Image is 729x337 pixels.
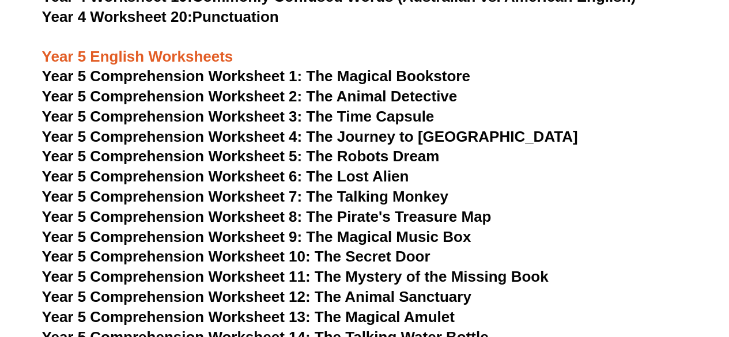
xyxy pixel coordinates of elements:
[42,308,455,325] a: Year 5 Comprehension Worksheet 13: The Magical Amulet
[42,147,440,165] a: Year 5 Comprehension Worksheet 5: The Robots Dream
[42,28,688,67] h3: Year 5 English Worksheets
[42,88,458,105] a: Year 5 Comprehension Worksheet 2: The Animal Detective
[42,268,549,285] a: Year 5 Comprehension Worksheet 11: The Mystery of the Missing Book
[42,168,409,185] a: Year 5 Comprehension Worksheet 6: The Lost Alien
[42,8,192,25] span: Year 4 Worksheet 20:
[42,188,448,205] a: Year 5 Comprehension Worksheet 7: The Talking Monkey
[42,208,492,225] a: Year 5 Comprehension Worksheet 8: The Pirate's Treasure Map
[42,248,430,265] a: Year 5 Comprehension Worksheet 10: The Secret Door
[42,288,471,305] a: Year 5 Comprehension Worksheet 12: The Animal Sanctuary
[42,67,470,85] a: Year 5 Comprehension Worksheet 1: The Magical Bookstore
[537,207,729,337] iframe: Chat Widget
[42,108,435,125] a: Year 5 Comprehension Worksheet 3: The Time Capsule
[42,8,279,25] a: Year 4 Worksheet 20:Punctuation
[42,228,471,245] a: Year 5 Comprehension Worksheet 9: The Magical Music Box
[42,128,578,145] a: Year 5 Comprehension Worksheet 4: The Journey to [GEOGRAPHIC_DATA]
